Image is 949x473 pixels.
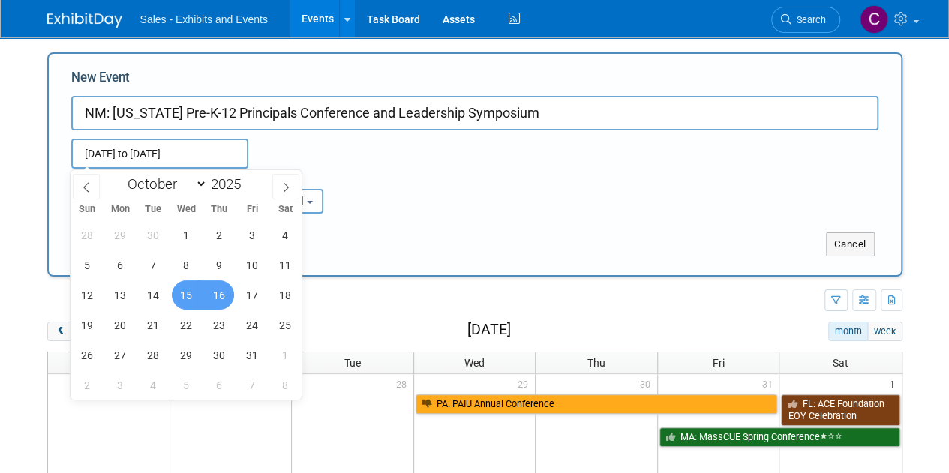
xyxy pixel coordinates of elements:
[172,370,201,400] span: November 5, 2025
[172,250,201,280] span: October 8, 2025
[516,374,535,393] span: 29
[271,310,300,340] span: October 25, 2025
[638,374,657,393] span: 30
[71,169,199,188] div: Attendance / Format:
[172,340,201,370] span: October 29, 2025
[207,175,252,193] input: Year
[172,280,201,310] span: October 15, 2025
[791,14,826,25] span: Search
[888,374,902,393] span: 1
[205,280,234,310] span: October 16, 2025
[139,310,168,340] span: October 21, 2025
[121,175,207,193] select: Month
[104,205,137,214] span: Mon
[106,370,135,400] span: November 3, 2025
[713,357,725,369] span: Fri
[467,322,510,338] h2: [DATE]
[140,13,268,25] span: Sales - Exhibits and Events
[238,310,267,340] span: October 24, 2025
[139,250,168,280] span: October 7, 2025
[170,205,203,214] span: Wed
[205,370,234,400] span: November 6, 2025
[73,280,102,310] span: October 12, 2025
[271,250,300,280] span: October 11, 2025
[826,232,875,256] button: Cancel
[205,220,234,250] span: October 2, 2025
[106,250,135,280] span: October 6, 2025
[137,205,170,214] span: Tue
[73,310,102,340] span: October 19, 2025
[395,374,413,393] span: 28
[271,280,300,310] span: October 18, 2025
[139,280,168,310] span: October 14, 2025
[236,205,269,214] span: Fri
[205,310,234,340] span: October 23, 2025
[860,5,888,34] img: Christine Lurz
[71,205,104,214] span: Sun
[238,250,267,280] span: October 10, 2025
[172,310,201,340] span: October 22, 2025
[271,220,300,250] span: October 4, 2025
[344,357,361,369] span: Tue
[47,13,122,28] img: ExhibitDay
[73,250,102,280] span: October 5, 2025
[139,370,168,400] span: November 4, 2025
[106,220,135,250] span: September 29, 2025
[73,340,102,370] span: October 26, 2025
[269,205,302,214] span: Sat
[205,250,234,280] span: October 9, 2025
[106,310,135,340] span: October 20, 2025
[106,280,135,310] span: October 13, 2025
[139,220,168,250] span: September 30, 2025
[867,322,902,341] button: week
[47,322,75,341] button: prev
[139,340,168,370] span: October 28, 2025
[659,427,900,447] a: MA: MassCUE Spring Conference
[271,340,300,370] span: November 1, 2025
[828,322,868,341] button: month
[587,357,605,369] span: Thu
[760,374,779,393] span: 31
[73,220,102,250] span: September 28, 2025
[71,96,878,130] input: Name of Trade Show / Conference
[238,340,267,370] span: October 31, 2025
[221,169,349,188] div: Participation:
[203,205,236,214] span: Thu
[205,340,234,370] span: October 30, 2025
[833,357,848,369] span: Sat
[172,220,201,250] span: October 1, 2025
[781,394,899,425] a: FL: ACE Foundation EOY Celebration
[238,220,267,250] span: October 3, 2025
[106,340,135,370] span: October 27, 2025
[71,69,130,92] label: New Event
[238,280,267,310] span: October 17, 2025
[416,394,778,414] a: PA: PAIU Annual Conference
[71,139,248,169] input: Start Date - End Date
[73,370,102,400] span: November 2, 2025
[238,370,267,400] span: November 7, 2025
[271,370,300,400] span: November 8, 2025
[771,7,840,33] a: Search
[464,357,485,369] span: Wed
